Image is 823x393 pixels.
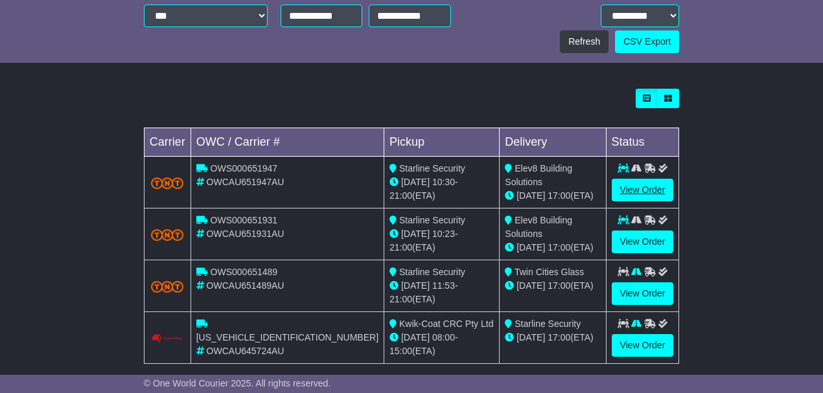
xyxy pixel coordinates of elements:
[432,332,455,342] span: 08:00
[389,227,494,254] div: - (ETA)
[196,332,378,342] span: [US_VEHICLE_IDENTIFICATION_NUMBER]
[399,267,465,277] span: Starline Security
[399,163,465,174] span: Starline Security
[207,280,284,291] span: OWCAU651489AU
[505,331,600,344] div: (ETA)
[151,177,183,189] img: TNT_Domestic.png
[211,215,278,225] span: OWS000651931
[191,128,384,157] td: OWC / Carrier #
[401,332,430,342] span: [DATE]
[144,378,331,388] span: © One World Courier 2025. All rights reserved.
[401,280,430,291] span: [DATE]
[516,242,545,253] span: [DATE]
[389,175,494,203] div: - (ETA)
[516,280,545,291] span: [DATE]
[151,229,183,241] img: TNT_Domestic.png
[612,282,674,305] a: View Order
[401,229,430,239] span: [DATE]
[500,128,606,157] td: Delivery
[505,189,600,203] div: (ETA)
[144,128,191,157] td: Carrier
[432,177,455,187] span: 10:30
[515,319,581,329] span: Starline Security
[384,128,500,157] td: Pickup
[401,177,430,187] span: [DATE]
[389,346,412,356] span: 15:00
[207,177,284,187] span: OWCAU651947AU
[548,190,570,201] span: 17:00
[389,294,412,304] span: 21:00
[211,267,278,277] span: OWS000651489
[389,190,412,201] span: 21:00
[516,332,545,342] span: [DATE]
[606,128,679,157] td: Status
[560,30,609,53] button: Refresh
[505,215,572,239] span: Elev8 Building Solutions
[548,280,570,291] span: 17:00
[612,179,674,201] a: View Order
[399,215,465,225] span: Starline Security
[432,229,455,239] span: 10:23
[505,279,600,293] div: (ETA)
[389,279,494,306] div: - (ETA)
[548,242,570,253] span: 17:00
[548,332,570,342] span: 17:00
[211,163,278,174] span: OWS000651947
[207,229,284,239] span: OWCAU651931AU
[516,190,545,201] span: [DATE]
[151,281,183,293] img: TNT_Domestic.png
[151,333,183,344] img: Couriers_Please.png
[207,346,284,356] span: OWCAU645724AU
[399,319,493,329] span: Kwik-Coat CRC Pty Ltd
[505,241,600,254] div: (ETA)
[505,163,572,187] span: Elev8 Building Solutions
[612,334,674,357] a: View Order
[389,331,494,358] div: - (ETA)
[612,230,674,253] a: View Order
[389,242,412,253] span: 21:00
[615,30,679,53] a: CSV Export
[515,267,584,277] span: Twin Cities Glass
[432,280,455,291] span: 11:53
